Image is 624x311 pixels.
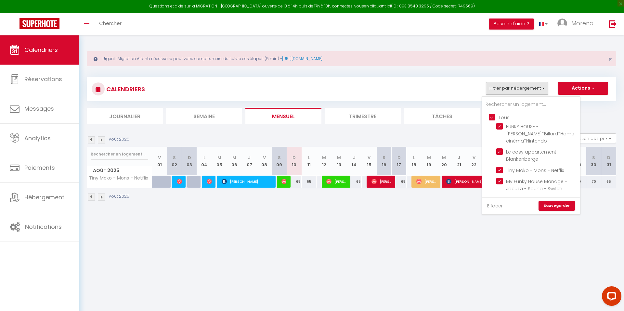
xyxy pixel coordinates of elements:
li: Trimestre [325,108,401,124]
th: 30 [586,147,601,176]
span: Morena [571,19,594,27]
span: Calendriers [24,46,58,54]
li: Tâches [404,108,480,124]
div: Urgent : Migration Airbnb nécessaire pour votre compte, merci de suivre ces étapes (5 min) - [87,51,616,66]
div: 70 [586,176,601,188]
input: Rechercher un logement... [482,99,580,110]
abbr: M [337,155,341,161]
abbr: M [217,155,221,161]
abbr: D [397,155,401,161]
iframe: LiveChat chat widget [597,284,624,311]
th: 13 [331,147,346,176]
th: 14 [347,147,362,176]
th: 07 [242,147,257,176]
span: Notifications [25,223,62,231]
th: 02 [167,147,182,176]
th: 19 [422,147,436,176]
a: ... Morena [552,13,602,35]
th: 15 [362,147,377,176]
span: [PERSON_NAME] [177,175,182,188]
span: [PERSON_NAME] [281,175,286,188]
input: Rechercher un logement... [91,148,148,160]
th: 20 [436,147,451,176]
th: 09 [272,147,287,176]
a: en cliquant ici [364,3,391,9]
abbr: J [458,155,460,161]
div: 65 [392,176,407,188]
th: 12 [317,147,331,176]
span: Paiements [24,164,55,172]
span: Analytics [24,134,51,142]
span: [PERSON_NAME] [222,175,271,188]
div: Filtrer par hébergement [482,96,580,215]
abbr: M [427,155,431,161]
th: 05 [212,147,227,176]
button: Close [608,56,612,62]
abbr: L [203,155,205,161]
a: Effacer [487,202,503,209]
abbr: M [322,155,326,161]
abbr: D [607,155,610,161]
abbr: S [173,155,176,161]
abbr: L [308,155,310,161]
button: Gestion des prix [568,133,616,143]
p: Août 2025 [109,136,129,143]
img: Super Booking [19,18,59,29]
div: 65 [302,176,317,188]
th: 06 [227,147,242,176]
th: 03 [182,147,197,176]
abbr: V [473,155,475,161]
span: [PERSON_NAME] [416,175,436,188]
th: 16 [377,147,392,176]
p: Août 2025 [109,193,129,200]
span: [PERSON_NAME] [446,175,496,188]
span: Tiny Moko - Mons - Netflix [88,176,148,180]
th: 04 [197,147,212,176]
abbr: J [353,155,356,161]
div: 65 [601,176,616,188]
img: ... [557,19,567,28]
span: FUNKY HOUSE - [PERSON_NAME]*Billard*Home cinéma*Nintendo [506,123,574,144]
span: Le cosy appartement Blankenberge [506,149,556,162]
span: Réservations [24,75,62,83]
th: 21 [451,147,466,176]
li: Semaine [166,108,242,124]
li: Mensuel [245,108,321,124]
div: 65 [287,176,302,188]
a: Chercher [94,13,126,35]
h3: CALENDRIERS [105,82,145,96]
abbr: M [232,155,236,161]
li: Journalier [87,108,163,124]
div: 65 [347,176,362,188]
th: 10 [287,147,302,176]
a: Sauvegarder [539,201,575,211]
span: [PERSON_NAME] [326,175,346,188]
th: 08 [257,147,272,176]
abbr: D [292,155,296,161]
abbr: V [368,155,370,161]
abbr: M [442,155,446,161]
span: My Funky House Manage - Jacuzzi - Sauna - Switch [506,178,567,192]
th: 22 [466,147,481,176]
abbr: L [413,155,415,161]
span: Messages [24,105,54,113]
span: Août 2025 [87,166,152,175]
abbr: V [263,155,266,161]
th: 31 [601,147,616,176]
abbr: J [248,155,251,161]
button: Actions [558,82,608,95]
abbr: V [158,155,161,161]
span: [PERSON_NAME] [207,175,212,188]
th: 01 [152,147,167,176]
img: logout [609,20,617,28]
abbr: S [383,155,385,161]
span: Hébergement [24,193,64,201]
button: Filtrer par hébergement [486,82,548,95]
abbr: S [592,155,595,161]
th: 18 [407,147,422,176]
span: [PERSON_NAME] [371,175,391,188]
abbr: D [188,155,191,161]
abbr: S [278,155,281,161]
span: × [608,55,612,63]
